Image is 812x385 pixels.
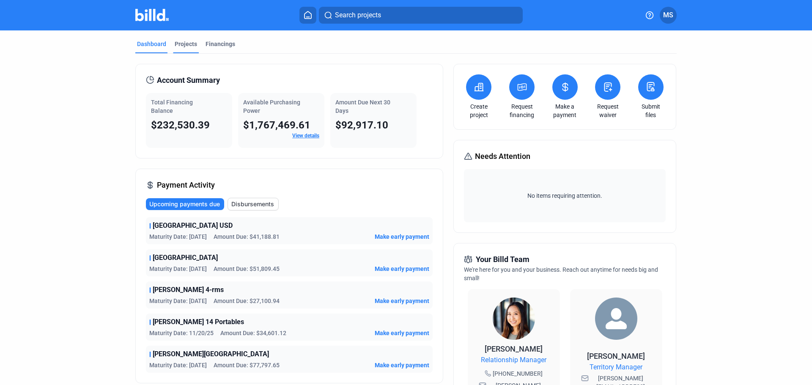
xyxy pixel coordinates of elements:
div: Financings [206,40,235,48]
a: Request financing [507,102,537,119]
div: Projects [175,40,197,48]
span: [PERSON_NAME] 4-rms [153,285,224,295]
span: Available Purchasing Power [243,99,300,114]
span: Upcoming payments due [149,200,220,208]
button: Upcoming payments due [146,198,224,210]
a: Request waiver [593,102,623,119]
span: Amount Due: $34,601.12 [220,329,286,337]
span: $1,767,469.61 [243,119,310,131]
span: [PHONE_NUMBER] [493,369,543,378]
button: Make early payment [375,265,429,273]
button: Make early payment [375,297,429,305]
a: Make a payment [550,102,580,119]
button: Make early payment [375,329,429,337]
span: Relationship Manager [481,355,546,365]
span: Maturity Date: 11/20/25 [149,329,214,337]
img: Billd Company Logo [135,9,169,21]
button: Make early payment [375,232,429,241]
a: Create project [464,102,494,119]
span: Maturity Date: [DATE] [149,297,207,305]
span: [PERSON_NAME] [587,352,645,360]
span: $92,917.10 [335,119,388,131]
span: Payment Activity [157,179,215,191]
span: Maturity Date: [DATE] [149,265,207,273]
span: MS [663,10,673,20]
span: Amount Due: $51,809.45 [214,265,280,273]
img: Territory Manager [595,298,637,340]
span: Territory Manager [590,362,642,372]
span: Total Financing Balance [151,99,193,114]
button: MS [660,7,677,24]
a: View details [292,133,319,139]
span: Account Summary [157,74,220,86]
img: Relationship Manager [493,298,535,340]
span: [PERSON_NAME][GEOGRAPHIC_DATA] [153,349,269,359]
span: [PERSON_NAME] [485,344,543,353]
span: [PERSON_NAME] 14 Portables [153,317,244,327]
span: We're here for you and your business. Reach out anytime for needs big and small! [464,266,658,281]
span: Maturity Date: [DATE] [149,361,207,369]
span: Amount Due Next 30 Days [335,99,390,114]
span: [GEOGRAPHIC_DATA] [153,253,218,263]
span: Amount Due: $27,100.94 [214,297,280,305]
span: Your Billd Team [476,254,529,265]
span: [GEOGRAPHIC_DATA] USD [153,221,233,231]
button: Disbursements [228,198,279,210]
span: Search projects [335,10,381,20]
span: Needs Attention [475,150,530,162]
a: Submit files [636,102,666,119]
button: Search projects [319,7,523,24]
span: Disbursements [231,200,274,208]
button: Make early payment [375,361,429,369]
span: $232,530.39 [151,119,210,131]
div: Dashboard [137,40,166,48]
span: No items requiring attention. [467,191,662,200]
span: Amount Due: $41,188.81 [214,232,280,241]
span: Amount Due: $77,797.65 [214,361,280,369]
span: Maturity Date: [DATE] [149,232,207,241]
